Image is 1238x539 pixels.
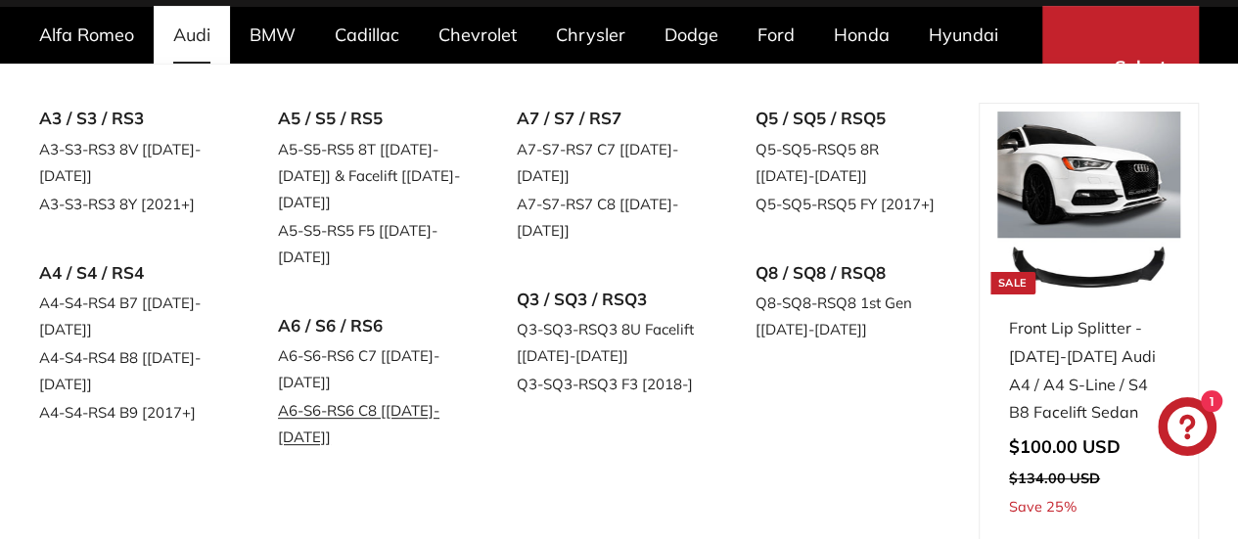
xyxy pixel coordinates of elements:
a: A4-S4-RS4 B8 [[DATE]-[DATE]] [39,343,223,398]
a: A7-S7-RS7 C8 [[DATE]-[DATE]] [517,190,701,245]
a: Q3-SQ3-RSQ3 F3 [2018-] [517,370,701,398]
a: A6 / S6 / RS6 [278,310,462,342]
a: A4-S4-RS4 B9 [2017+] [39,398,223,427]
div: Front Lip Splitter - [DATE]-[DATE] Audi A4 / A4 S-Line / S4 B8 Facelift Sedan [1009,314,1169,427]
a: A3 / S3 / RS3 [39,103,223,135]
a: A4 / S4 / RS4 [39,257,223,290]
a: Honda [814,6,909,64]
a: A6-S6-RS6 C8 [[DATE]-[DATE]] [278,396,462,451]
a: Audi [154,6,230,64]
a: A7 / S7 / RS7 [517,103,701,135]
div: Sale [990,272,1035,294]
a: A6-S6-RS6 C7 [[DATE]-[DATE]] [278,341,462,396]
span: $100.00 USD [1009,435,1121,458]
a: Alfa Romeo [20,6,154,64]
a: A7-S7-RS7 C7 [[DATE]-[DATE]] [517,135,701,190]
a: A5-S5-RS5 8T [[DATE]-[DATE]] & Facelift [[DATE]-[DATE]] [278,135,462,216]
a: A3-S3-RS3 8V [[DATE]-[DATE]] [39,135,223,190]
a: Hyundai [909,6,1018,64]
a: BMW [230,6,315,64]
a: Q8-SQ8-RSQ8 1st Gen [[DATE]-[DATE]] [756,289,940,343]
a: Cadillac [315,6,419,64]
a: A5 / S5 / RS5 [278,103,462,135]
a: Q8 / SQ8 / RSQ8 [756,257,940,290]
a: Chrysler [536,6,645,64]
a: A5-S5-RS5 F5 [[DATE]-[DATE]] [278,216,462,271]
a: A3-S3-RS3 8Y [2021+] [39,190,223,218]
a: Chevrolet [419,6,536,64]
inbox-online-store-chat: Shopify online store chat [1152,397,1222,461]
span: Save 25% [1009,495,1077,520]
a: Ford [738,6,814,64]
a: Sale Front Lip Splitter - [DATE]-[DATE] Audi A4 / A4 S-Line / S4 B8 Facelift Sedan Save 25% [989,104,1188,539]
a: Q5-SQ5-RSQ5 FY [2017+] [756,190,940,218]
a: A4-S4-RS4 B7 [[DATE]-[DATE]] [39,289,223,343]
a: Q3-SQ3-RSQ3 8U Facelift [[DATE]-[DATE]] [517,315,701,370]
a: Q3 / SQ3 / RSQ3 [517,284,701,316]
span: $134.00 USD [1009,470,1100,487]
span: Select Your Vehicle [1107,55,1173,130]
a: Dodge [645,6,738,64]
a: Q5 / SQ5 / RSQ5 [756,103,940,135]
a: Q5-SQ5-RSQ5 8R [[DATE]-[DATE]] [756,135,940,190]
